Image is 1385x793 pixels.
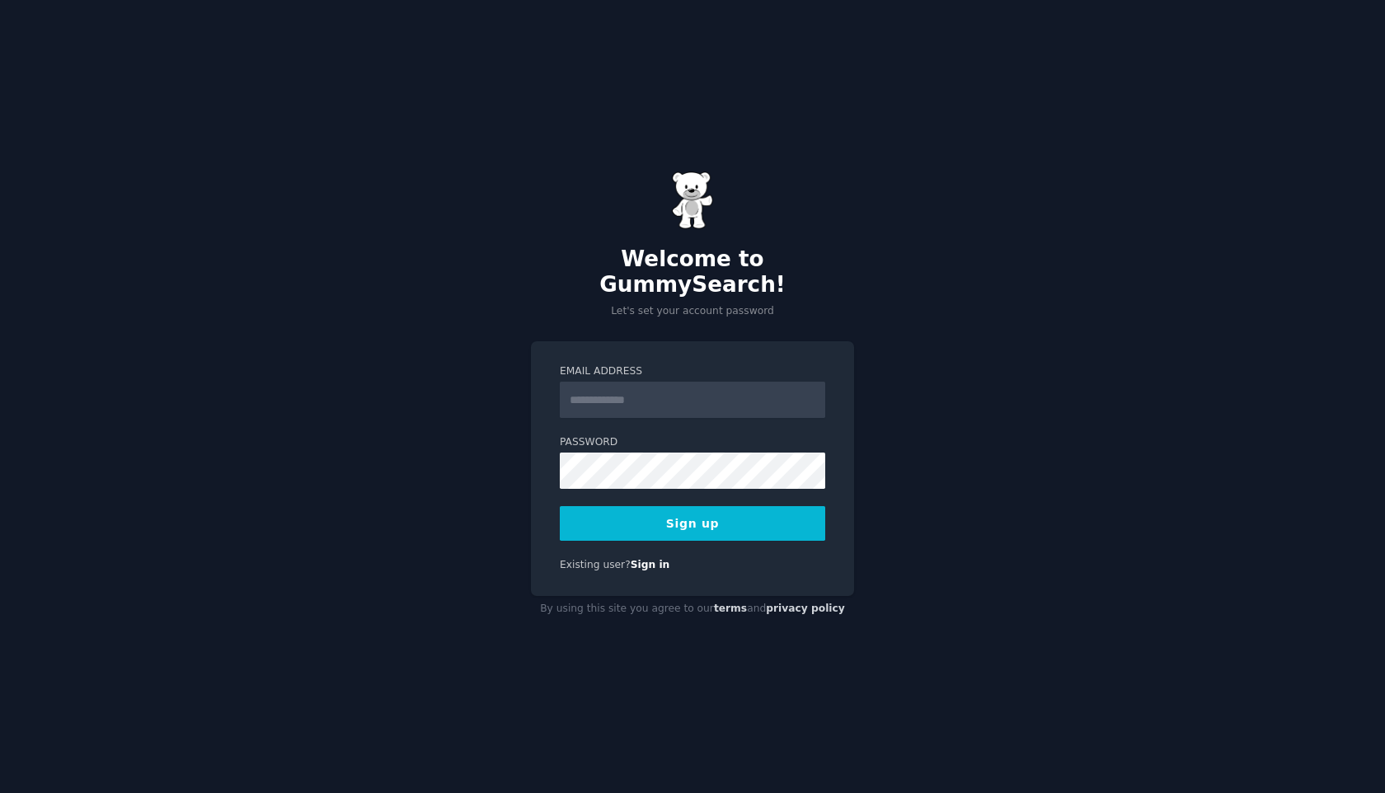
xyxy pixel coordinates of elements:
label: Email Address [560,364,825,379]
a: Sign in [631,559,670,570]
span: Existing user? [560,559,631,570]
img: Gummy Bear [672,171,713,229]
button: Sign up [560,506,825,541]
label: Password [560,435,825,450]
a: privacy policy [766,603,845,614]
div: By using this site you agree to our and [531,596,854,622]
p: Let's set your account password [531,304,854,319]
a: terms [714,603,747,614]
h2: Welcome to GummySearch! [531,246,854,298]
